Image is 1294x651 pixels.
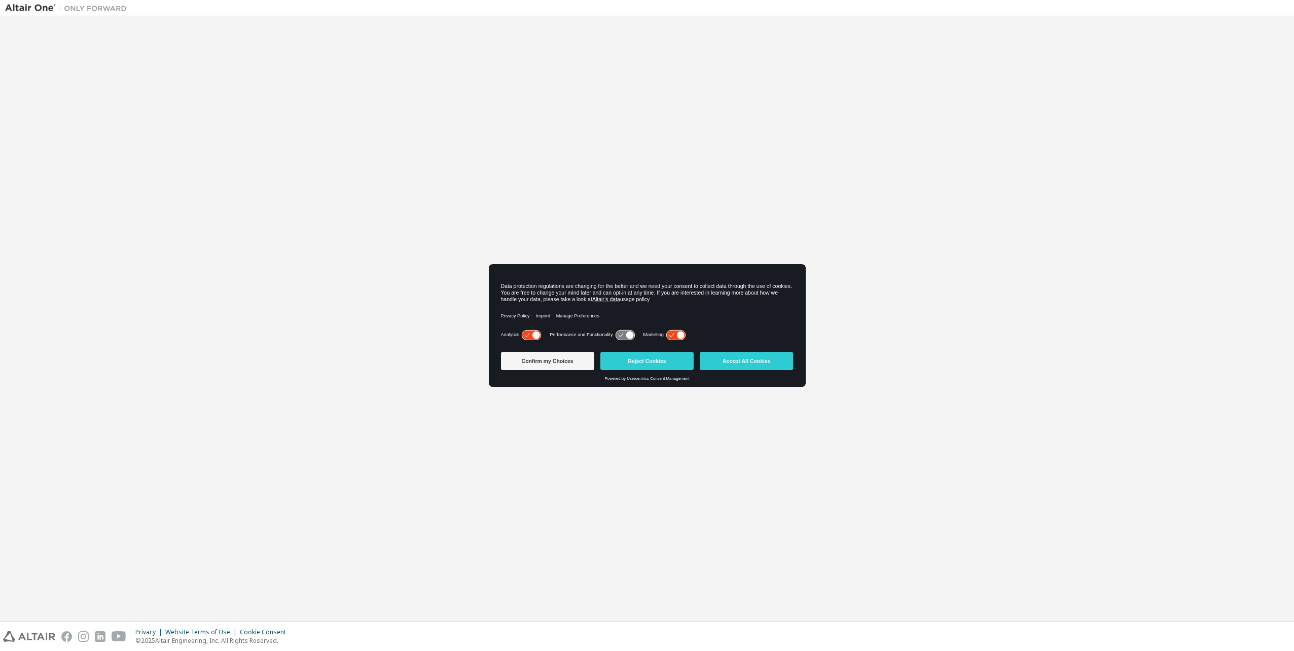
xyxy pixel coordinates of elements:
div: Website Terms of Use [165,628,240,636]
img: altair_logo.svg [3,631,55,642]
img: Altair One [5,3,132,13]
div: Privacy [135,628,165,636]
div: Cookie Consent [240,628,292,636]
p: © 2025 Altair Engineering, Inc. All Rights Reserved. [135,636,292,645]
img: linkedin.svg [95,631,105,642]
img: facebook.svg [61,631,72,642]
img: instagram.svg [78,631,89,642]
img: youtube.svg [112,631,126,642]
